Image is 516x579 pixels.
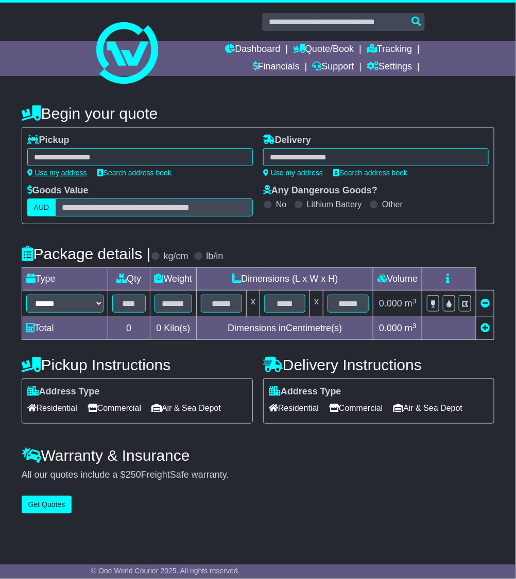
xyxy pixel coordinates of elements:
span: Residential [27,400,77,416]
span: Air & Sea Depot [151,400,221,416]
label: Goods Value [27,185,89,196]
td: x [310,291,323,317]
span: Commercial [88,400,141,416]
td: Total [22,317,108,340]
span: 0.000 [379,323,402,333]
label: Delivery [263,135,311,146]
h4: Pickup Instructions [22,356,253,373]
h4: Delivery Instructions [263,356,494,373]
span: Residential [269,400,319,416]
a: Quote/Book [293,41,354,59]
label: Lithium Battery [307,200,362,209]
span: 250 [126,469,141,480]
sup: 3 [412,322,417,330]
a: Use my address [27,169,87,177]
td: Kilo(s) [150,317,197,340]
label: lb/in [207,251,223,262]
td: x [247,291,260,317]
a: Tracking [367,41,412,59]
a: Financials [253,59,300,76]
a: Search address book [97,169,171,177]
sup: 3 [412,297,417,305]
button: Get Quotes [22,496,72,514]
td: Volume [373,268,422,291]
span: Commercial [329,400,383,416]
label: Address Type [27,386,100,397]
td: Type [22,268,108,291]
label: Other [382,200,403,209]
td: Dimensions (L x W x H) [197,268,373,291]
h4: Warranty & Insurance [22,447,495,464]
a: Use my address [263,169,323,177]
label: Address Type [269,386,341,397]
label: kg/cm [164,251,188,262]
a: Support [313,59,354,76]
a: Search address book [333,169,407,177]
span: m [405,298,417,309]
a: Add new item [480,323,490,333]
td: 0 [108,317,150,340]
a: Settings [367,59,412,76]
td: Weight [150,268,197,291]
label: Any Dangerous Goods? [263,185,377,196]
h4: Package details | [22,245,151,262]
span: Air & Sea Depot [393,400,463,416]
a: Dashboard [225,41,280,59]
label: Pickup [27,135,70,146]
td: Qty [108,268,150,291]
div: All our quotes include a $ FreightSafe warranty. [22,469,495,481]
label: No [276,200,286,209]
h4: Begin your quote [22,105,495,122]
label: AUD [27,198,56,216]
a: Remove this item [480,298,490,309]
span: © One World Courier 2025. All rights reserved. [91,567,240,575]
td: Dimensions in Centimetre(s) [197,317,373,340]
span: m [405,323,417,333]
span: 0.000 [379,298,402,309]
span: 0 [156,323,161,333]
